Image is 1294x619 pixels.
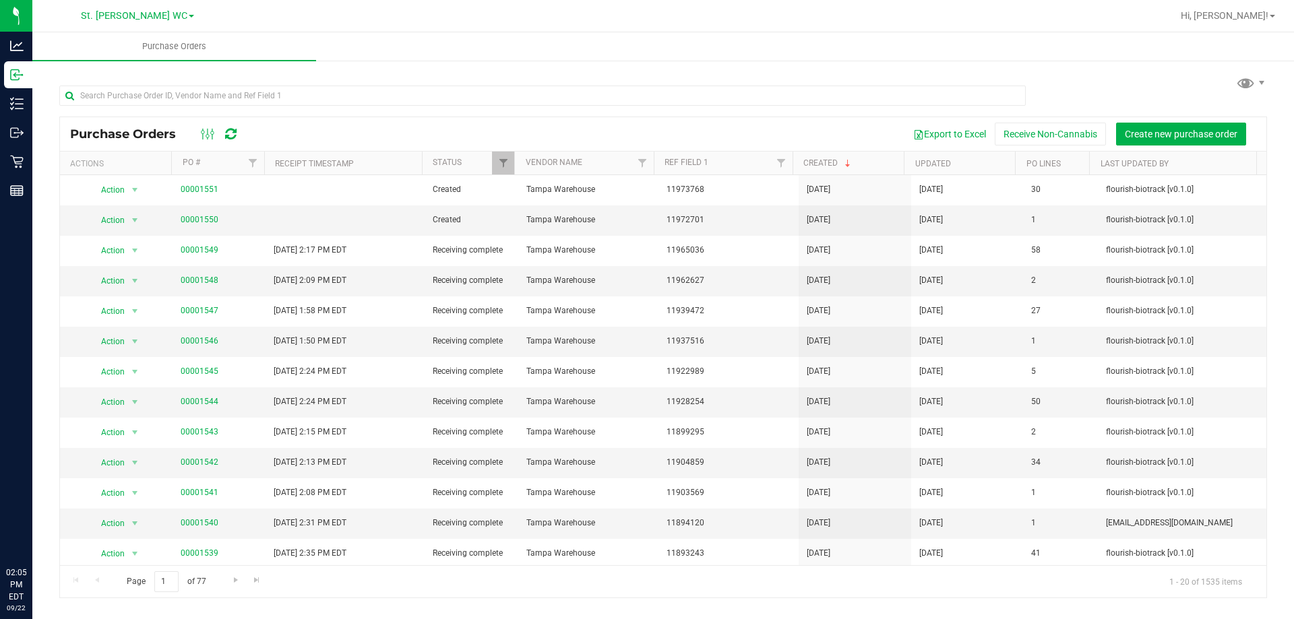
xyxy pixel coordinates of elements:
[1106,365,1258,378] span: flourish-biotrack [v0.1.0]
[10,155,24,168] inline-svg: Retail
[1026,159,1061,168] a: PO Lines
[274,517,346,529] span: [DATE] 2:31 PM EDT
[1106,183,1258,196] span: flourish-biotrack [v0.1.0]
[526,244,650,257] span: Tampa Warehouse
[1106,335,1258,348] span: flourish-biotrack [v0.1.0]
[89,514,125,533] span: Action
[1106,456,1258,469] span: flourish-biotrack [v0.1.0]
[126,362,143,381] span: select
[526,335,650,348] span: Tampa Warehouse
[919,547,943,560] span: [DATE]
[124,40,224,53] span: Purchase Orders
[433,274,510,287] span: Receiving complete
[126,241,143,260] span: select
[433,456,510,469] span: Receiving complete
[1106,517,1258,529] span: [EMAIL_ADDRESS][DOMAIN_NAME]
[1106,214,1258,226] span: flourish-biotrack [v0.1.0]
[526,304,650,317] span: Tampa Warehouse
[803,158,853,168] a: Created
[10,39,24,53] inline-svg: Analytics
[433,335,510,348] span: Receiving complete
[433,304,510,317] span: Receiving complete
[667,214,791,226] span: 11972701
[13,511,54,552] iframe: Resource center
[181,518,218,527] a: 00001540
[807,365,830,378] span: [DATE]
[1181,10,1268,21] span: Hi, [PERSON_NAME]!
[1031,456,1090,469] span: 34
[1106,304,1258,317] span: flourish-biotrack [v0.1.0]
[1031,486,1090,499] span: 1
[807,426,830,438] span: [DATE]
[89,332,125,351] span: Action
[667,547,791,560] span: 11893243
[667,486,791,499] span: 11903569
[433,183,510,196] span: Created
[919,486,943,499] span: [DATE]
[919,395,943,408] span: [DATE]
[1031,274,1090,287] span: 2
[10,126,24,139] inline-svg: Outbound
[274,486,346,499] span: [DATE] 2:08 PM EDT
[667,335,791,348] span: 11937516
[667,304,791,317] span: 11939472
[667,365,791,378] span: 11922989
[807,304,830,317] span: [DATE]
[526,426,650,438] span: Tampa Warehouse
[631,152,653,174] a: Filter
[89,181,125,199] span: Action
[807,214,830,226] span: [DATE]
[126,271,143,290] span: select
[1159,571,1253,591] span: 1 - 20 of 1535 items
[181,306,218,315] a: 00001547
[919,335,943,348] span: [DATE]
[433,517,510,529] span: Receiving complete
[126,484,143,502] span: select
[526,183,650,196] span: Tampa Warehouse
[1125,129,1237,139] span: Create new purchase order
[181,457,218,467] a: 00001542
[433,395,510,408] span: Receiving complete
[919,517,943,529] span: [DATE]
[181,275,218,285] a: 00001548
[1106,426,1258,438] span: flourish-biotrack [v0.1.0]
[1106,244,1258,257] span: flourish-biotrack [v0.1.0]
[526,547,650,560] span: Tampa Warehouse
[89,544,125,563] span: Action
[665,158,708,167] a: Ref Field 1
[126,423,143,442] span: select
[6,603,26,613] p: 09/22
[89,302,125,321] span: Action
[807,486,830,499] span: [DATE]
[1031,426,1090,438] span: 2
[1031,304,1090,317] span: 27
[274,426,346,438] span: [DATE] 2:15 PM EDT
[919,274,943,287] span: [DATE]
[89,211,125,230] span: Action
[126,211,143,230] span: select
[526,214,650,226] span: Tampa Warehouse
[919,456,943,469] span: [DATE]
[154,571,179,592] input: 1
[274,547,346,560] span: [DATE] 2:35 PM EDT
[807,517,830,529] span: [DATE]
[433,547,510,560] span: Receiving complete
[1106,486,1258,499] span: flourish-biotrack [v0.1.0]
[1106,547,1258,560] span: flourish-biotrack [v0.1.0]
[807,244,830,257] span: [DATE]
[126,544,143,563] span: select
[274,335,346,348] span: [DATE] 1:50 PM EDT
[70,159,166,168] div: Actions
[915,159,951,168] a: Updated
[1116,123,1246,145] button: Create new purchase order
[667,274,791,287] span: 11962627
[1031,365,1090,378] span: 5
[126,302,143,321] span: select
[126,332,143,351] span: select
[181,427,218,436] a: 00001543
[667,244,791,257] span: 11965036
[247,571,267,589] a: Go to the last page
[526,158,582,167] a: Vendor Name
[126,393,143,412] span: select
[274,304,346,317] span: [DATE] 1:58 PM EDT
